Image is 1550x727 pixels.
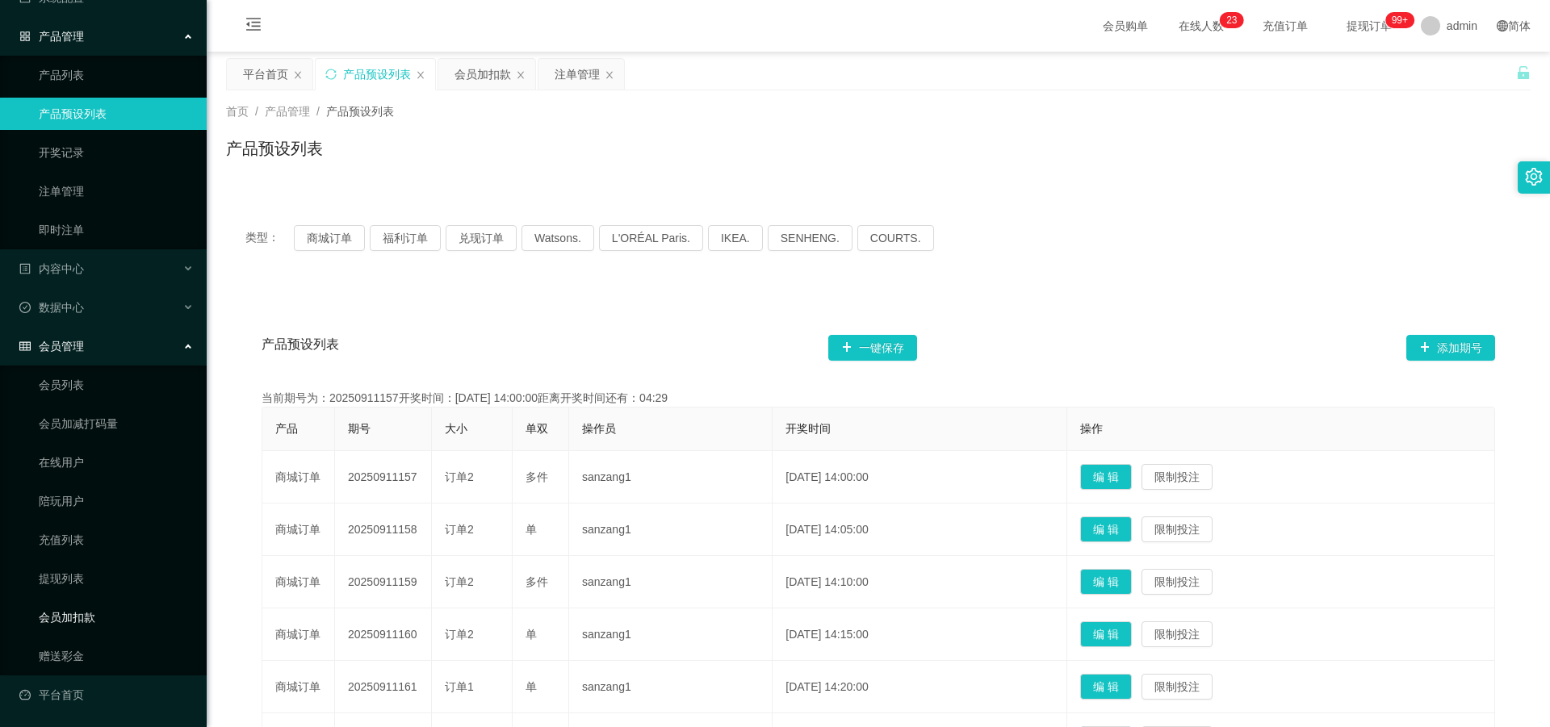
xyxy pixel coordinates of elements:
[599,225,703,251] button: L'ORÉAL Paris.
[226,136,323,161] h1: 产品预设列表
[416,70,425,80] i: 图标: close
[335,608,432,661] td: 20250911160
[445,422,467,435] span: 大小
[555,59,600,90] div: 注单管理
[526,575,548,588] span: 多件
[773,451,1067,503] td: [DATE] 14:00:00
[1142,516,1213,542] button: 限制投注
[39,214,194,246] a: 即时注单
[19,679,194,711] a: 图标: dashboard平台首页
[262,390,1495,407] div: 当前期号为：20250911157开奖时间：[DATE] 14:00:00距离开奖时间还有：04:29
[569,451,773,503] td: sanzang1
[335,451,432,503] td: 20250911157
[522,225,594,251] button: Watsons.
[516,70,526,80] i: 图标: close
[526,628,537,641] span: 单
[1226,12,1232,28] p: 2
[245,225,294,251] span: 类型：
[445,575,474,588] span: 订单2
[1497,20,1508,31] i: 图标: global
[39,485,194,517] a: 陪玩用户
[569,661,773,713] td: sanzang1
[335,503,432,556] td: 20250911158
[19,262,84,275] span: 内容中心
[294,225,365,251] button: 商城订单
[275,422,298,435] span: 产品
[1338,20,1400,31] span: 提现订单
[39,601,194,633] a: 会员加扣款
[526,470,548,483] span: 多件
[445,680,474,693] span: 订单1
[1220,12,1243,28] sup: 23
[1080,516,1132,542] button: 编 辑
[445,523,474,536] span: 订单2
[1385,12,1414,28] sup: 1159
[1080,422,1103,435] span: 操作
[19,31,31,42] i: 图标: appstore-o
[265,105,310,118] span: 产品管理
[605,70,614,80] i: 图标: close
[335,661,432,713] td: 20250911161
[1142,674,1213,700] button: 限制投注
[19,302,31,313] i: 图标: check-circle-o
[335,556,432,608] td: 20250911159
[226,105,249,118] span: 首页
[1406,335,1495,361] button: 图标: plus添加期号
[445,470,474,483] span: 订单2
[370,225,441,251] button: 福利订单
[316,105,320,118] span: /
[446,225,517,251] button: 兑现订单
[262,503,335,556] td: 商城订单
[326,105,394,118] span: 产品预设列表
[262,451,335,503] td: 商城订单
[39,446,194,478] a: 在线用户
[19,301,84,314] span: 数据中心
[1525,168,1543,186] i: 图标: setting
[1142,569,1213,595] button: 限制投注
[243,59,288,90] div: 平台首页
[1255,20,1316,31] span: 充值订单
[526,422,548,435] span: 单双
[1171,20,1232,31] span: 在线人数
[1080,674,1132,700] button: 编 辑
[526,680,537,693] span: 单
[1080,569,1132,595] button: 编 辑
[39,59,194,91] a: 产品列表
[39,98,194,130] a: 产品预设列表
[39,562,194,595] a: 提现列表
[1080,464,1132,490] button: 编 辑
[226,1,281,52] i: 图标: menu-fold
[526,523,537,536] span: 单
[262,661,335,713] td: 商城订单
[1142,464,1213,490] button: 限制投注
[39,369,194,401] a: 会员列表
[348,422,371,435] span: 期号
[19,30,84,43] span: 产品管理
[773,503,1067,556] td: [DATE] 14:05:00
[708,225,763,251] button: IKEA.
[857,225,934,251] button: COURTS.
[325,69,337,80] i: 图标: sync
[445,628,474,641] span: 订单2
[343,59,411,90] div: 产品预设列表
[773,608,1067,661] td: [DATE] 14:15:00
[19,263,31,274] i: 图标: profile
[569,608,773,661] td: sanzang1
[582,422,616,435] span: 操作员
[293,70,303,80] i: 图标: close
[1142,621,1213,647] button: 限制投注
[773,556,1067,608] td: [DATE] 14:10:00
[262,608,335,661] td: 商城订单
[39,640,194,672] a: 赠送彩金
[773,661,1067,713] td: [DATE] 14:20:00
[39,175,194,207] a: 注单管理
[828,335,917,361] button: 图标: plus一键保存
[255,105,258,118] span: /
[39,524,194,556] a: 充值列表
[1232,12,1238,28] p: 3
[768,225,852,251] button: SENHENG.
[39,407,194,440] a: 会员加减打码量
[785,422,831,435] span: 开奖时间
[19,340,84,353] span: 会员管理
[262,335,339,361] span: 产品预设列表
